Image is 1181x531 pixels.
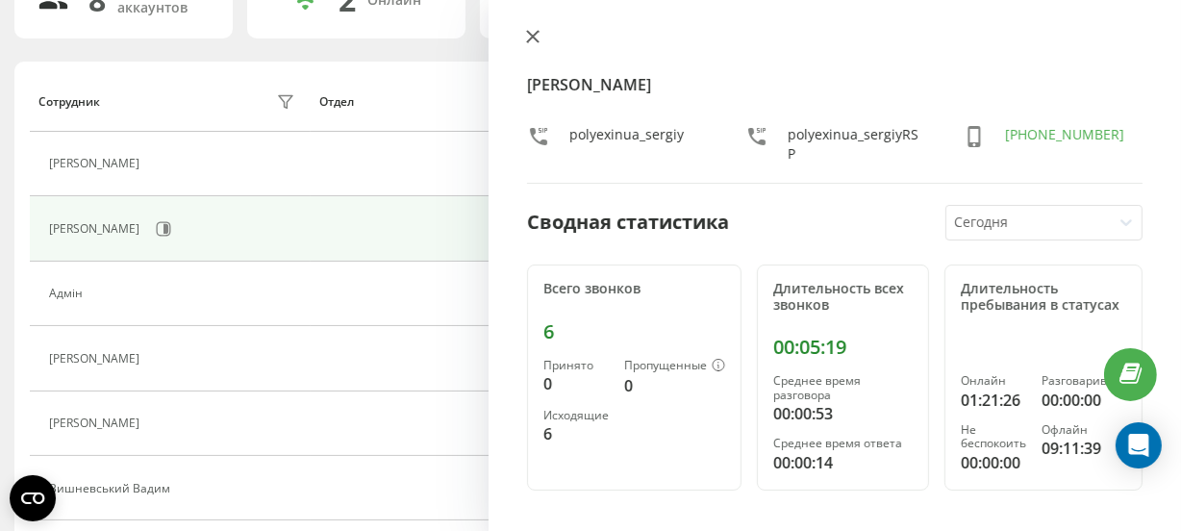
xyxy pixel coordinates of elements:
[961,389,1026,412] div: 01:21:26
[49,222,144,236] div: [PERSON_NAME]
[319,95,354,109] div: Отдел
[543,409,609,422] div: Исходящие
[961,281,1126,314] div: Длительность пребывания в статусах
[38,95,100,109] div: Сотрудник
[527,208,729,237] div: Сводная статистика
[1116,422,1162,468] div: Open Intercom Messenger
[624,359,725,374] div: Пропущенные
[961,423,1026,451] div: Не беспокоить
[961,374,1026,388] div: Онлайн
[773,281,913,314] div: Длительность всех звонков
[543,422,609,445] div: 6
[49,157,144,170] div: [PERSON_NAME]
[773,374,913,402] div: Среднее время разговора
[49,482,175,495] div: Вишневський Вадим
[49,417,144,430] div: [PERSON_NAME]
[1042,437,1126,460] div: 09:11:39
[49,287,88,300] div: Адмін
[773,451,913,474] div: 00:00:14
[10,475,56,521] button: Open CMP widget
[543,372,609,395] div: 0
[49,352,144,366] div: [PERSON_NAME]
[624,374,725,397] div: 0
[543,281,725,297] div: Всего звонков
[1005,125,1124,143] a: [PHONE_NUMBER]
[773,336,913,359] div: 00:05:19
[1042,389,1126,412] div: 00:00:00
[569,125,684,164] div: polyexinua_sergiy
[1042,423,1126,437] div: Офлайн
[527,73,1143,96] h4: [PERSON_NAME]
[961,451,1026,474] div: 00:00:00
[788,125,925,164] div: polyexinua_sergiyRSP
[1042,374,1126,388] div: Разговаривает
[543,359,609,372] div: Принято
[773,402,913,425] div: 00:00:53
[543,320,725,343] div: 6
[773,437,913,450] div: Среднее время ответа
